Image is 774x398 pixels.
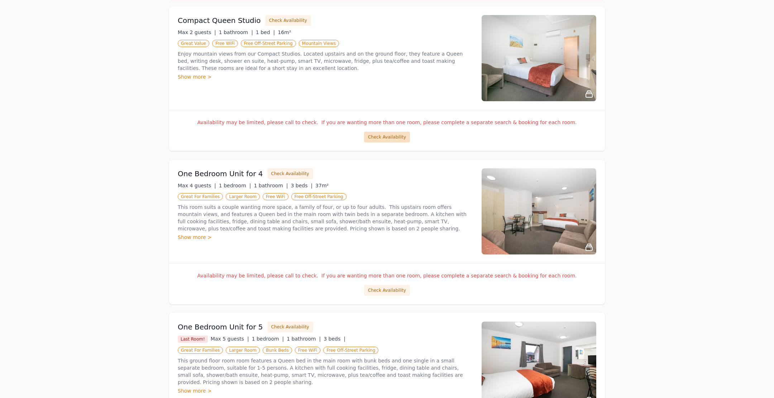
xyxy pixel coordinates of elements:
span: 3 beds | [324,336,345,342]
span: Larger Room [226,193,260,200]
span: Great For Families [178,347,223,354]
span: Larger Room [226,347,260,354]
div: Show more > [178,73,473,80]
span: 16m² [278,29,291,35]
span: Mountain Views [299,40,339,47]
span: Bunk Beds [263,347,292,354]
p: Availability may be limited, please call to check. If you are wanting more than one room, please ... [178,272,596,279]
span: 37m² [315,183,329,188]
p: This ground floor room room features a Queen bed in the main room with bunk beds and one single i... [178,357,473,386]
button: Check Availability [265,15,311,26]
h3: One Bedroom Unit for 5 [178,322,263,332]
span: Free Off-Street Parking [291,193,347,200]
span: Last Room! [178,336,208,343]
button: Check Availability [267,168,313,179]
span: 1 bathroom | [219,29,253,35]
span: 3 beds | [291,183,312,188]
span: 1 bathroom | [287,336,321,342]
p: Enjoy mountain views from our Compact Studios. Located upstairs and on the ground floor, they fea... [178,50,473,72]
span: Free WiFi [295,347,321,354]
span: Great Value [178,40,209,47]
button: Check Availability [267,322,313,332]
span: 1 bedroom | [252,336,284,342]
span: 1 bed | [256,29,275,35]
p: This room suits a couple wanting more space, a family of four, or up to four adults. This upstair... [178,203,473,232]
div: Show more > [178,234,473,241]
span: Free WiFi [212,40,238,47]
span: Max 4 guests | [178,183,216,188]
span: 1 bedroom | [219,183,251,188]
span: Max 5 guests | [211,336,249,342]
p: Availability may be limited, please call to check. If you are wanting more than one room, please ... [178,119,596,126]
h3: One Bedroom Unit for 4 [178,169,263,179]
span: Free Off-Street Parking [323,347,378,354]
span: Free Off-Street Parking [241,40,296,47]
span: Max 2 guests | [178,29,216,35]
span: 1 bathroom | [254,183,288,188]
button: Check Availability [364,132,410,142]
span: Free WiFi [263,193,288,200]
h3: Compact Queen Studio [178,15,261,25]
div: Show more > [178,387,473,394]
button: Check Availability [364,285,410,296]
span: Great For Families [178,193,223,200]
